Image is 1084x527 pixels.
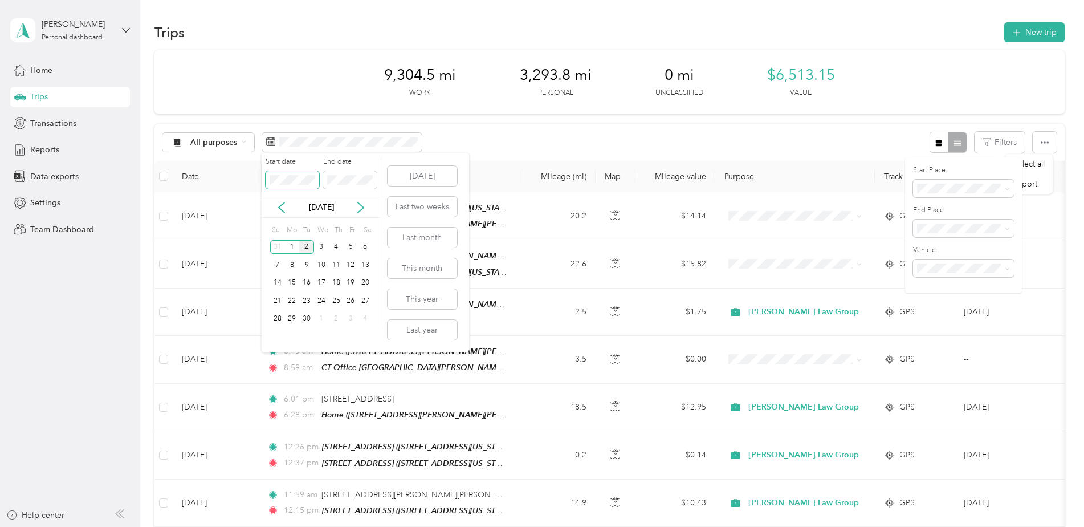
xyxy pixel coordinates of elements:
div: 2 [299,240,314,254]
span: $6,513.15 [767,66,835,84]
div: 31 [270,240,285,254]
div: 26 [343,294,358,308]
td: Aug 2025 [955,384,1058,431]
th: Locations [258,161,520,192]
div: 14 [270,276,285,290]
div: 22 [285,294,300,308]
td: 2.5 [520,289,596,336]
span: 11:59 am [284,489,316,501]
td: $1.75 [635,289,715,336]
span: [STREET_ADDRESS] ([STREET_ADDRESS][US_STATE]) [322,459,512,468]
span: Home [30,64,52,76]
span: 12:15 pm [284,504,317,517]
p: Unclassified [655,88,703,98]
div: 3 [314,240,329,254]
span: [STREET_ADDRESS][PERSON_NAME][PERSON_NAME] [321,490,520,500]
div: 3 [343,312,358,326]
div: 15 [285,276,300,290]
div: 19 [343,276,358,290]
label: End Place [913,205,1014,216]
span: 6:01 pm [284,393,316,406]
td: $0.00 [635,336,715,384]
td: 20.2 [520,192,596,240]
div: 13 [358,258,373,272]
span: Data exports [30,171,79,183]
div: Mo [285,222,298,238]
td: [DATE] [173,289,258,336]
div: 8 [285,258,300,272]
span: [PERSON_NAME] Law Group [748,449,859,461]
div: 29 [285,312,300,326]
button: This year [388,289,457,309]
span: Trips [30,91,48,103]
div: 1 [314,312,329,326]
div: Tu [301,222,312,238]
label: Start date [266,157,319,167]
td: [DATE] [173,480,258,527]
th: Map [596,161,635,192]
span: 6:28 pm [284,409,316,421]
span: GPS [899,497,915,509]
div: 2 [329,312,344,326]
span: 12:37 pm [284,457,317,469]
span: GPS [899,258,915,270]
button: This month [388,258,457,278]
span: 8:59 am [284,362,316,374]
span: 9,304.5 mi [384,66,456,84]
td: -- [955,336,1058,384]
div: Th [332,222,343,238]
div: [PERSON_NAME] [42,18,113,30]
span: [PERSON_NAME] Law Group [748,306,859,318]
td: Aug 2025 [955,431,1058,479]
span: Home ([STREET_ADDRESS][PERSON_NAME][PERSON_NAME][US_STATE]) [321,410,591,420]
div: 4 [329,240,344,254]
span: [STREET_ADDRESS] ([STREET_ADDRESS][US_STATE]) [322,442,512,452]
div: 5 [343,240,358,254]
td: [DATE] [173,192,258,240]
div: 18 [329,276,344,290]
span: [PERSON_NAME] Law Group [748,497,859,509]
span: Transactions [30,117,76,129]
td: [DATE] [173,240,258,288]
div: We [316,222,329,238]
div: 24 [314,294,329,308]
span: Reports [30,144,59,156]
td: Aug 2025 [955,289,1058,336]
td: [DATE] [173,336,258,384]
span: Settings [30,197,60,209]
th: Purpose [715,161,875,192]
span: GPS [899,306,915,318]
button: Help center [6,509,64,521]
div: 10 [314,258,329,272]
p: Work [409,88,430,98]
span: GPS [899,401,915,414]
span: Export [1013,179,1037,189]
td: Aug 2025 [955,480,1058,527]
td: $10.43 [635,480,715,527]
div: 28 [270,312,285,326]
th: Mileage value [635,161,715,192]
div: 25 [329,294,344,308]
button: Filters [975,132,1025,153]
button: Last two weeks [388,197,457,217]
td: $0.14 [635,431,715,479]
span: [PERSON_NAME] Law Group [748,401,859,414]
iframe: Everlance-gr Chat Button Frame [1020,463,1084,527]
p: [DATE] [298,201,345,213]
div: 6 [358,240,373,254]
span: GPS [899,449,915,461]
div: 12 [343,258,358,272]
button: Last year [388,320,457,340]
td: 14.9 [520,480,596,527]
td: [DATE] [173,431,258,479]
span: 3,293.8 mi [520,66,592,84]
button: [DATE] [388,166,457,186]
span: 0 mi [665,66,694,84]
div: Personal dashboard [42,34,103,41]
td: 0.2 [520,431,596,479]
span: GPS [899,353,915,366]
span: GPS [899,210,915,222]
div: Fr [347,222,358,238]
th: Track Method [875,161,955,192]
